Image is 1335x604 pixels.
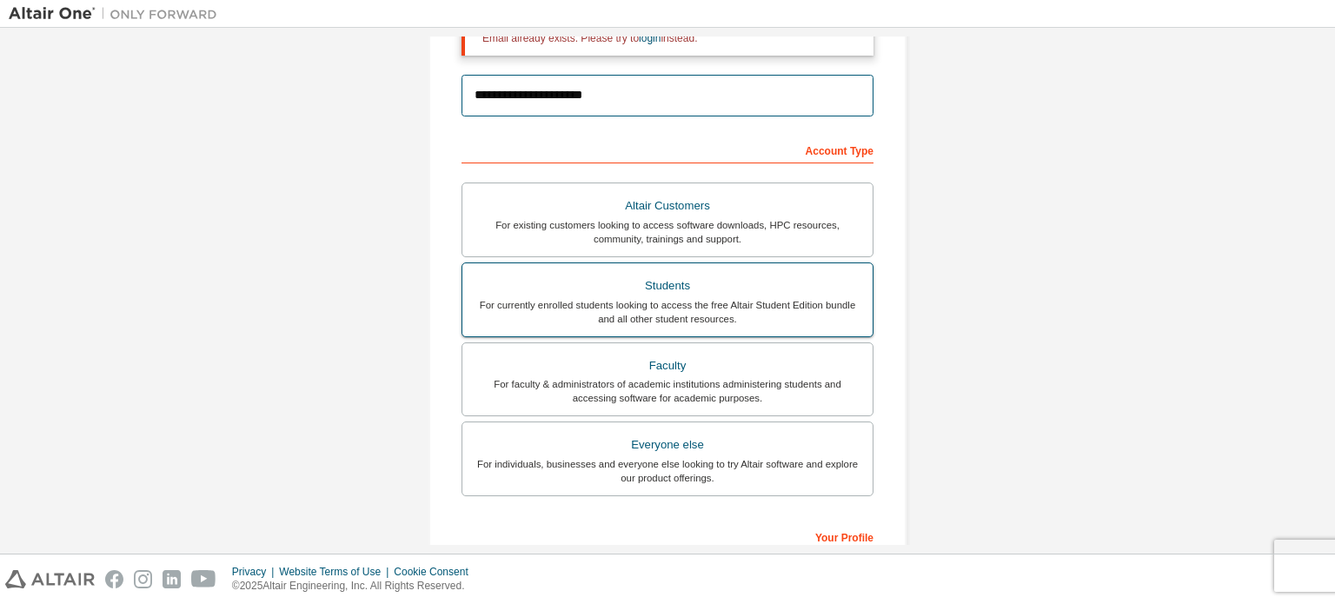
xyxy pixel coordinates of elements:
[232,579,479,594] p: © 2025 Altair Engineering, Inc. All Rights Reserved.
[473,218,862,246] div: For existing customers looking to access software downloads, HPC resources, community, trainings ...
[639,32,661,44] a: login
[473,377,862,405] div: For faculty & administrators of academic institutions administering students and accessing softwa...
[105,570,123,588] img: facebook.svg
[473,354,862,378] div: Faculty
[232,565,279,579] div: Privacy
[163,570,181,588] img: linkedin.svg
[5,570,95,588] img: altair_logo.svg
[473,433,862,457] div: Everyone else
[473,194,862,218] div: Altair Customers
[473,457,862,485] div: For individuals, businesses and everyone else looking to try Altair software and explore our prod...
[473,298,862,326] div: For currently enrolled students looking to access the free Altair Student Edition bundle and all ...
[394,565,478,579] div: Cookie Consent
[279,565,394,579] div: Website Terms of Use
[134,570,152,588] img: instagram.svg
[462,136,873,163] div: Account Type
[462,522,873,550] div: Your Profile
[473,274,862,298] div: Students
[9,5,226,23] img: Altair One
[191,570,216,588] img: youtube.svg
[482,31,860,45] div: Email already exists. Please try to instead.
